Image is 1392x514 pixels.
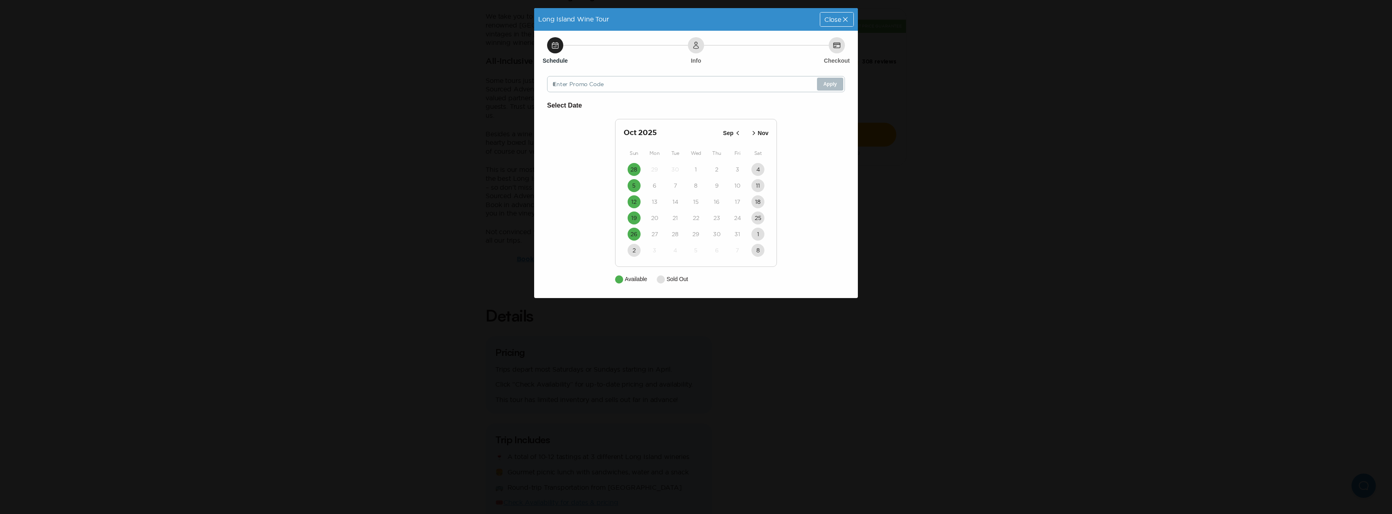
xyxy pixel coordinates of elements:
[710,212,723,224] button: 23
[651,230,658,238] time: 27
[755,214,762,222] time: 25
[715,182,719,190] time: 9
[669,228,682,241] button: 28
[710,163,723,176] button: 2
[690,212,702,224] button: 22
[632,246,636,254] time: 2
[756,165,760,173] time: 4
[731,228,744,241] button: 31
[751,212,764,224] button: 25
[756,246,760,254] time: 8
[734,230,740,238] time: 31
[731,244,744,257] button: 7
[644,148,665,158] div: Mon
[671,165,679,173] time: 30
[695,165,697,173] time: 1
[723,129,734,137] p: Sep
[651,165,658,173] time: 29
[690,163,702,176] button: 1
[727,148,748,158] div: Fri
[547,100,845,111] h6: Select Date
[665,148,685,158] div: Tue
[735,198,740,206] time: 17
[693,214,699,222] time: 22
[648,228,661,241] button: 27
[624,148,644,158] div: Sun
[648,244,661,257] button: 3
[755,198,761,206] time: 18
[543,57,568,65] h6: Schedule
[731,212,744,224] button: 24
[824,16,841,23] span: Close
[672,230,679,238] time: 28
[736,165,739,173] time: 3
[734,182,741,190] time: 10
[694,182,698,190] time: 8
[652,198,658,206] time: 13
[714,198,719,206] time: 16
[648,179,661,192] button: 6
[648,195,661,208] button: 13
[756,182,760,190] time: 11
[669,179,682,192] button: 7
[625,275,647,283] p: Available
[690,244,702,257] button: 5
[628,212,641,224] button: 19
[694,246,698,254] time: 5
[674,182,677,190] time: 7
[648,212,661,224] button: 20
[736,246,739,254] time: 7
[734,214,741,222] time: 24
[690,228,702,241] button: 29
[632,182,636,190] time: 5
[710,179,723,192] button: 9
[710,195,723,208] button: 16
[747,127,771,140] button: Nov
[715,246,719,254] time: 6
[630,165,637,173] time: 28
[710,244,723,257] button: 6
[628,163,641,176] button: 28
[693,198,699,206] time: 15
[710,228,723,241] button: 30
[748,148,768,158] div: Sat
[624,127,721,139] h2: Oct 2025
[757,230,759,238] time: 1
[631,214,637,222] time: 19
[648,163,661,176] button: 29
[713,230,721,238] time: 30
[758,129,768,137] p: Nov
[669,212,682,224] button: 21
[691,57,701,65] h6: Info
[666,275,688,283] p: Sold Out
[673,198,678,206] time: 14
[669,163,682,176] button: 30
[628,179,641,192] button: 5
[713,214,720,222] time: 23
[715,165,718,173] time: 2
[630,230,637,238] time: 26
[628,195,641,208] button: 12
[824,57,850,65] h6: Checkout
[538,15,609,23] span: Long Island Wine Tour
[751,228,764,241] button: 1
[685,148,706,158] div: Wed
[669,244,682,257] button: 4
[731,195,744,208] button: 17
[690,195,702,208] button: 15
[653,182,656,190] time: 6
[628,228,641,241] button: 26
[692,230,699,238] time: 29
[628,244,641,257] button: 2
[751,195,764,208] button: 18
[669,195,682,208] button: 14
[751,163,764,176] button: 4
[690,179,702,192] button: 8
[707,148,727,158] div: Thu
[751,179,764,192] button: 11
[673,214,678,222] time: 21
[653,246,656,254] time: 3
[721,127,744,140] button: Sep
[673,246,677,254] time: 4
[731,163,744,176] button: 3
